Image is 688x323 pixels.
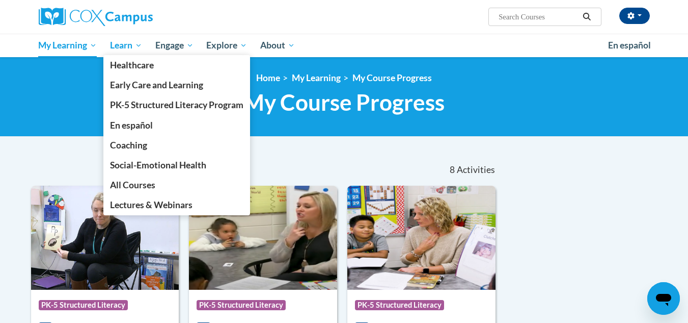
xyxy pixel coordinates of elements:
a: Early Care and Learning [103,75,250,95]
span: PK-5 Structured Literacy [197,300,286,310]
img: Cox Campus [39,8,153,26]
a: En español [103,115,250,135]
span: PK-5 Structured Literacy [355,300,444,310]
span: En español [608,40,651,51]
span: About [260,39,295,52]
span: Early Care and Learning [110,80,203,90]
span: Lectures & Webinars [110,200,192,210]
a: Home [256,72,280,83]
a: Engage [149,34,200,57]
span: PK-5 Structured Literacy Program [110,100,243,110]
a: My Course Progress [352,72,432,83]
span: My Course Progress [243,89,445,116]
span: Engage [155,39,194,52]
button: Account Settings [619,8,650,24]
a: Learn [103,34,149,57]
span: En español [110,120,153,131]
span: PK-5 Structured Literacy [39,300,128,310]
span: Coaching [110,140,147,151]
span: Explore [206,39,247,52]
a: PK-5 Structured Literacy Program [103,95,250,115]
img: Course Logo [189,186,337,290]
a: All Courses [103,175,250,195]
button: Search [579,11,594,23]
input: Search Courses [498,11,579,23]
a: Social-Emotional Health [103,155,250,175]
span: 8 [450,164,455,176]
a: Explore [200,34,254,57]
a: En español [601,35,657,56]
a: My Learning [292,72,341,83]
div: Main menu [23,34,665,57]
span: Learn [110,39,142,52]
span: Activities [457,164,495,176]
span: Social-Emotional Health [110,160,206,170]
a: Coaching [103,135,250,155]
a: My Learning [32,34,104,57]
span: Healthcare [110,60,154,70]
span: My Learning [38,39,97,52]
a: Healthcare [103,55,250,75]
img: Course Logo [347,186,496,290]
a: About [254,34,301,57]
img: Course Logo [31,186,179,290]
iframe: Button to launch messaging window [647,282,680,315]
span: All Courses [110,180,155,190]
a: Lectures & Webinars [103,195,250,215]
a: Cox Campus [39,8,232,26]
